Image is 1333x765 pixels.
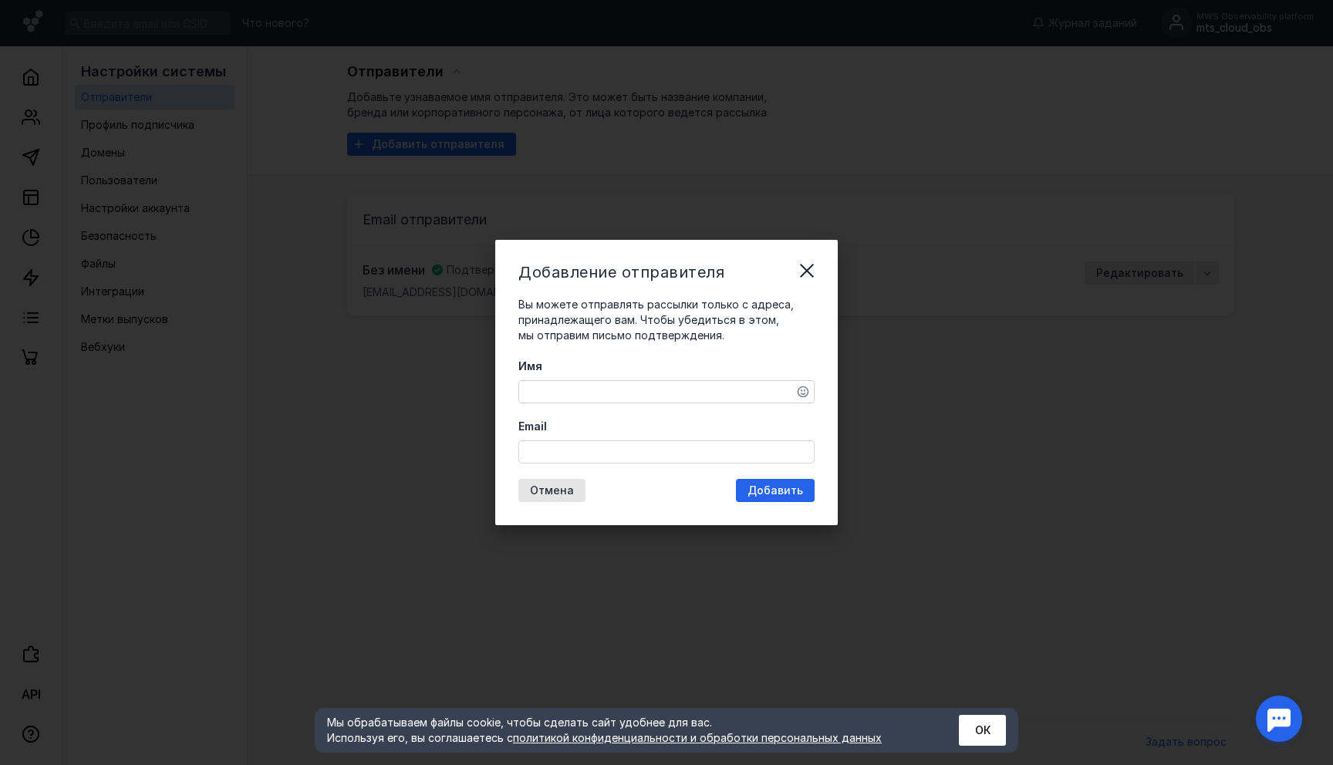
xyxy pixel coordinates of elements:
[518,419,547,434] span: Email
[736,479,815,502] button: Добавить
[518,479,586,502] button: Отмена
[959,715,1006,746] button: ОК
[518,298,794,342] span: Вы можете отправлять рассылки только с адреса, принадлежащего вам. Чтобы убедиться в этом, мы отп...
[518,359,542,374] span: Имя
[518,263,724,281] span: Добавление отправителя
[530,484,574,497] span: Отмена
[327,715,921,746] div: Мы обрабатываем файлы cookie, чтобы сделать сайт удобнее для вас. Используя его, вы соглашаетесь c
[513,731,882,744] a: политикой конфиденциальности и обработки персональных данных
[747,484,803,497] span: Добавить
